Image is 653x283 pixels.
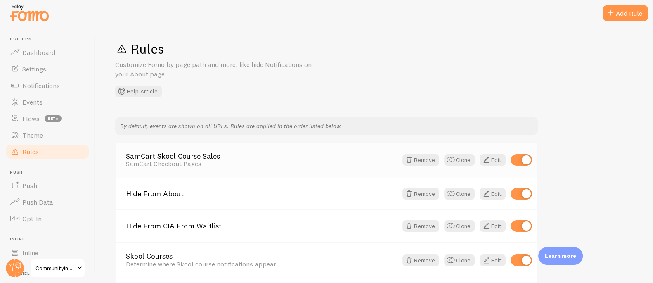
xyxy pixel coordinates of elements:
a: Events [5,94,90,110]
p: Customize Fomo by page path and more, like hide Notifications on your About page [115,60,313,79]
h1: Rules [115,40,633,57]
span: beta [45,115,62,122]
a: Rules [5,143,90,160]
button: Remove [402,188,439,200]
span: Push Data [22,198,53,206]
p: Learn more [545,252,576,260]
a: Skool Courses [126,252,397,260]
button: Clone [444,254,475,266]
a: Edit [480,220,506,232]
span: Flows [22,114,40,123]
a: Communityinfluencer [30,258,85,278]
a: Notifications [5,77,90,94]
a: Push Data [5,194,90,210]
a: Edit [480,254,506,266]
a: Hide From About [126,190,397,197]
span: Opt-In [22,214,42,223]
a: Edit [480,154,506,166]
span: Settings [22,65,46,73]
span: Inline [22,249,38,257]
button: Clone [444,220,475,232]
span: Push [10,170,90,175]
span: Inline [10,237,90,242]
button: Clone [444,154,475,166]
a: Opt-In [5,210,90,227]
div: Determine where Skool course notifications appear [126,260,397,268]
a: Settings [5,61,90,77]
img: fomo-relay-logo-orange.svg [9,2,50,23]
a: Hide From CIA From Waitlist [126,222,397,230]
button: Remove [402,220,439,232]
a: Flows beta [5,110,90,127]
a: Dashboard [5,44,90,61]
span: Rules [22,147,39,156]
span: Theme [22,131,43,139]
p: By default, events are shown on all URLs. Rules are applied in the order listed below. [120,122,533,130]
div: Learn more [538,247,583,265]
span: Dashboard [22,48,55,57]
span: Push [22,181,37,190]
div: SamCart Checkout Pages [126,160,397,167]
button: Remove [402,154,439,166]
a: SamCart Skool Course Sales [126,152,397,160]
button: Clone [444,188,475,200]
span: Notifications [22,81,60,90]
span: Pop-ups [10,36,90,42]
a: Push [5,177,90,194]
button: Remove [402,254,439,266]
a: Edit [480,188,506,200]
span: Communityinfluencer [35,263,75,273]
a: Inline [5,245,90,261]
button: Help Article [115,86,162,97]
span: Events [22,98,43,106]
a: Theme [5,127,90,143]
